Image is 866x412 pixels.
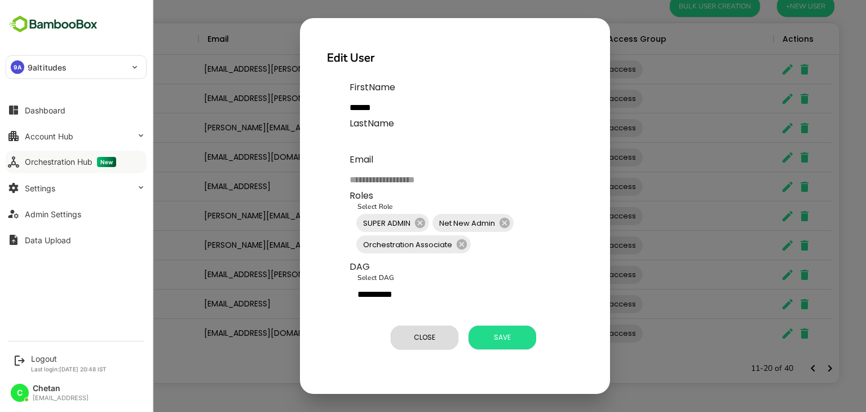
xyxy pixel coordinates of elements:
span: Save [435,330,491,345]
button: Account Hub [6,125,147,147]
div: Orchestration Hub [25,157,116,167]
span: SUPER ADMIN [317,217,378,230]
label: FirstName [310,81,479,94]
label: DAG [310,260,330,274]
div: Data Upload [25,235,71,245]
div: Logout [31,354,107,363]
button: Close [351,326,419,349]
div: Chetan [33,384,89,393]
h2: Edit User [288,49,544,67]
div: Dashboard [25,106,65,115]
button: Orchestration HubNew [6,151,147,173]
div: 9A [11,60,24,74]
button: Settings [6,177,147,199]
label: LastName [310,117,479,130]
div: C [11,384,29,402]
div: Admin Settings [25,209,81,219]
span: Close [357,330,413,345]
button: Data Upload [6,229,147,251]
div: [EMAIL_ADDRESS] [33,395,89,402]
span: New [97,157,116,167]
label: Select DAG [318,273,355,283]
div: Account Hub [25,132,73,141]
p: Last login: [DATE] 20:48 IST [31,366,107,372]
button: Save [429,326,497,349]
div: SUPER ADMIN [317,214,390,232]
img: BambooboxFullLogoMark.5f36c76dfaba33ec1ec1367b70bb1252.svg [6,14,101,35]
div: 9A9altitudes [6,56,146,78]
label: Select Role [318,202,354,212]
label: Roles [310,189,334,203]
div: Settings [25,183,55,193]
span: Orchestration Associate [317,238,419,251]
button: Dashboard [6,99,147,121]
p: 9altitudes [28,62,67,73]
label: Email [310,153,479,166]
div: Net New Admin [393,214,474,232]
button: Admin Settings [6,203,147,225]
div: Orchestration Associate [317,235,431,253]
span: Net New Admin [393,217,462,230]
